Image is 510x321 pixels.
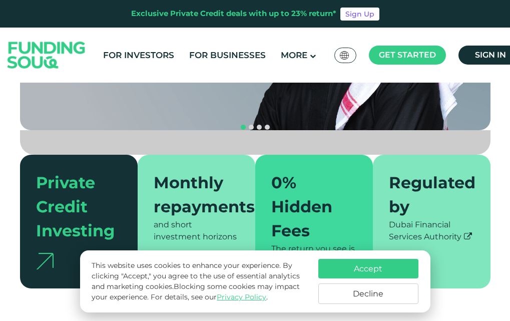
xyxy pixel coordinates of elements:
[379,50,436,60] span: Get started
[154,219,239,243] div: and short investment horizons
[271,243,357,267] div: The return you see is what you get
[389,219,474,243] div: Dubai Financial Services Authority
[154,171,231,219] div: Monthly repayments
[389,171,466,219] div: Regulated by
[92,282,300,301] span: Blocking some cookies may impact your experience.
[36,171,113,243] div: Private Credit Investing
[263,123,271,131] button: navigation
[131,8,336,20] div: Exclusive Private Credit deals with up to 23% return*
[318,283,418,304] button: Decline
[36,253,54,269] img: arrow
[239,123,247,131] button: navigation
[271,171,348,243] div: 0% Hidden Fees
[247,123,255,131] button: navigation
[281,50,307,60] span: More
[255,123,263,131] button: navigation
[92,260,308,302] p: This website uses cookies to enhance your experience. By clicking "Accept," you agree to the use ...
[340,8,379,21] a: Sign Up
[340,51,349,60] img: SA Flag
[101,47,177,64] a: For Investors
[151,292,268,301] span: For details, see our .
[475,50,506,60] span: Sign in
[318,259,418,278] button: Accept
[217,292,266,301] a: Privacy Policy
[187,47,268,64] a: For Businesses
